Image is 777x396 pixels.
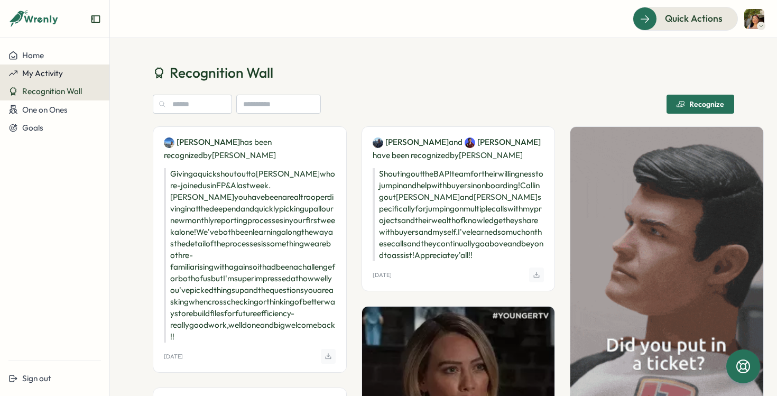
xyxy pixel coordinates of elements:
div: Recognize [677,100,724,108]
span: Recognition Wall [170,63,273,82]
p: have been recognized by [PERSON_NAME] [373,135,544,162]
button: Recognize [667,95,734,114]
a: Chan-Lee Bond[PERSON_NAME] [164,136,240,148]
img: Henry Dennis [465,137,475,148]
span: Sign out [22,373,51,383]
p: [DATE] [164,353,183,360]
img: Alex Marshall [373,137,383,148]
span: and [449,136,462,148]
a: Alex Marshall[PERSON_NAME] [373,136,449,148]
span: One on Ones [22,105,68,115]
p: has been recognized by [PERSON_NAME] [164,135,336,162]
span: My Activity [22,68,63,78]
img: Chan-Lee Bond [164,137,174,148]
p: Giving a quick shout out to [PERSON_NAME] who re-joined us in FP&A last week. [PERSON_NAME] you h... [164,168,336,343]
span: Quick Actions [665,12,723,25]
a: Henry Dennis[PERSON_NAME] [465,136,541,148]
span: Home [22,50,44,60]
span: Recognition Wall [22,86,82,96]
p: [DATE] [373,272,392,279]
img: Estelle Lim [744,9,764,29]
button: Quick Actions [633,7,738,30]
p: Shouting out the BAPI team for their willingness to jump in and help with buyers in onboarding! C... [373,168,544,261]
span: Goals [22,123,43,133]
button: Expand sidebar [90,14,101,24]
